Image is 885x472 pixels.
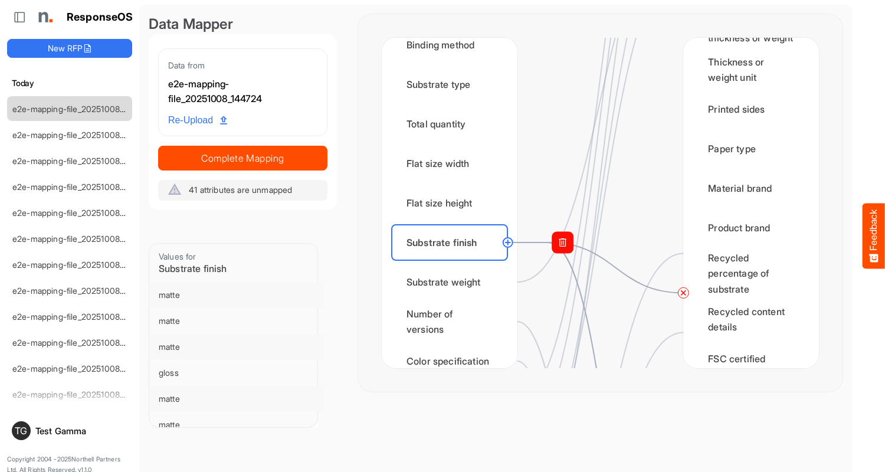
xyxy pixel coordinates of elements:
[7,77,132,90] h6: Today
[12,156,149,166] a: e2e-mapping-file_20251008_135414
[159,419,314,431] div: matte
[12,337,149,348] a: e2e-mapping-file_20251008_132857
[159,393,314,405] div: matte
[168,77,317,107] div: e2e-mapping-file_20251008_144724
[159,367,314,379] div: gloss
[693,209,809,246] div: Product brand
[35,427,127,435] div: Test Gamma
[391,343,508,379] div: Color specification
[391,303,508,340] div: Number of versions
[12,208,150,218] a: e2e-mapping-file_20251008_134353
[12,312,149,322] a: e2e-mapping-file_20251008_133358
[391,106,508,142] div: Total quantity
[693,91,809,127] div: Printed sides
[159,289,314,301] div: matte
[693,249,809,298] div: Recycled percentage of substrate
[32,5,56,29] img: Northell
[391,264,508,300] div: Substrate weight
[15,426,27,435] span: TG
[159,315,314,327] div: matte
[163,109,232,132] a: Re-Upload
[391,145,508,182] div: Flat size width
[7,39,132,58] button: New RFP
[863,204,885,269] button: Feedback
[12,104,150,114] a: e2e-mapping-file_20251008_144724
[158,146,327,171] button: Complete Mapping
[159,150,327,166] span: Complete Mapping
[149,14,337,34] div: Data Mapper
[12,286,149,296] a: e2e-mapping-file_20251008_133625
[12,234,149,244] a: e2e-mapping-file_20251008_134241
[693,340,809,377] div: FSC certified
[168,58,317,72] div: Data from
[159,341,314,353] div: matte
[391,224,508,261] div: Substrate finish
[693,170,809,206] div: Material brand
[67,11,133,24] h1: ResponseOS
[12,130,148,140] a: e2e-mapping-file_20251008_135737
[168,113,227,128] span: Re-Upload
[159,263,227,274] span: Substrate finish
[391,185,508,221] div: Flat size height
[12,363,147,373] a: e2e-mapping-file_20251008_132815
[693,301,809,337] div: Recycled content details
[391,66,508,103] div: Substrate type
[189,185,292,195] span: 41 attributes are unmapped
[391,27,508,63] div: Binding method
[12,260,149,270] a: e2e-mapping-file_20251008_133744
[12,182,150,192] a: e2e-mapping-file_20251008_134750
[693,130,809,167] div: Paper type
[159,251,196,261] span: Values for
[693,51,809,88] div: Thickness or weight unit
